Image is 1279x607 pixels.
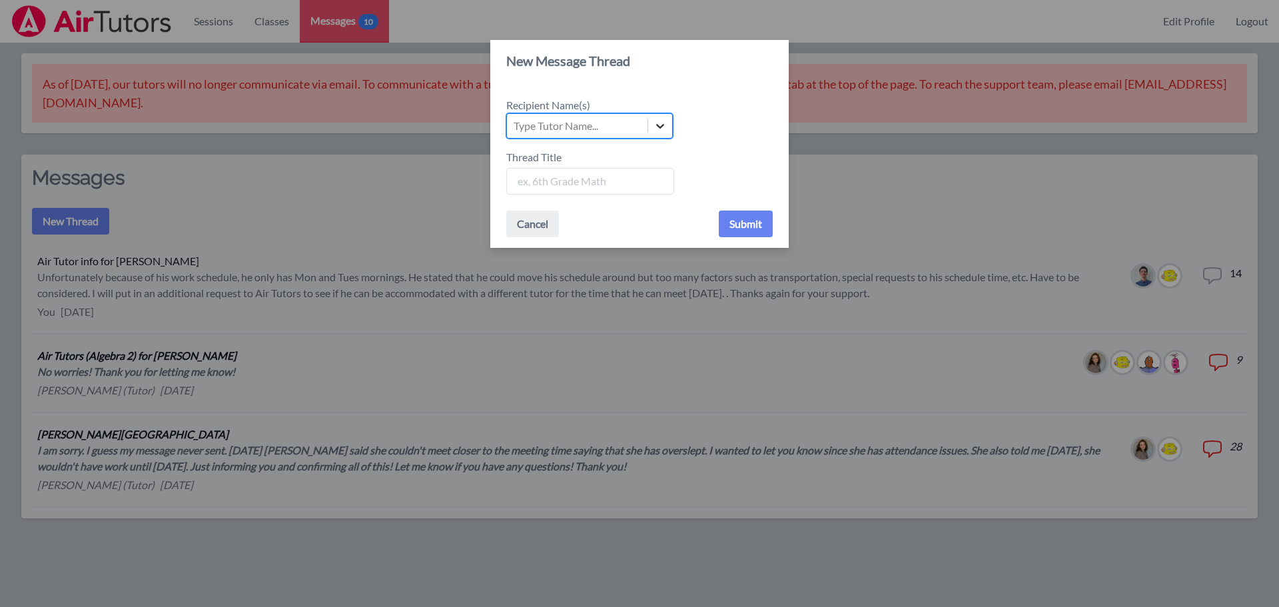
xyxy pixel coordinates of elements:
[719,211,773,237] button: Submit
[514,118,598,134] div: Type Tutor Name...
[506,149,570,168] label: Thread Title
[506,99,590,111] span: Recipient Name(s)
[490,40,789,81] header: New Message Thread
[506,168,674,195] input: ex, 6th Grade Math
[506,211,559,237] button: Cancel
